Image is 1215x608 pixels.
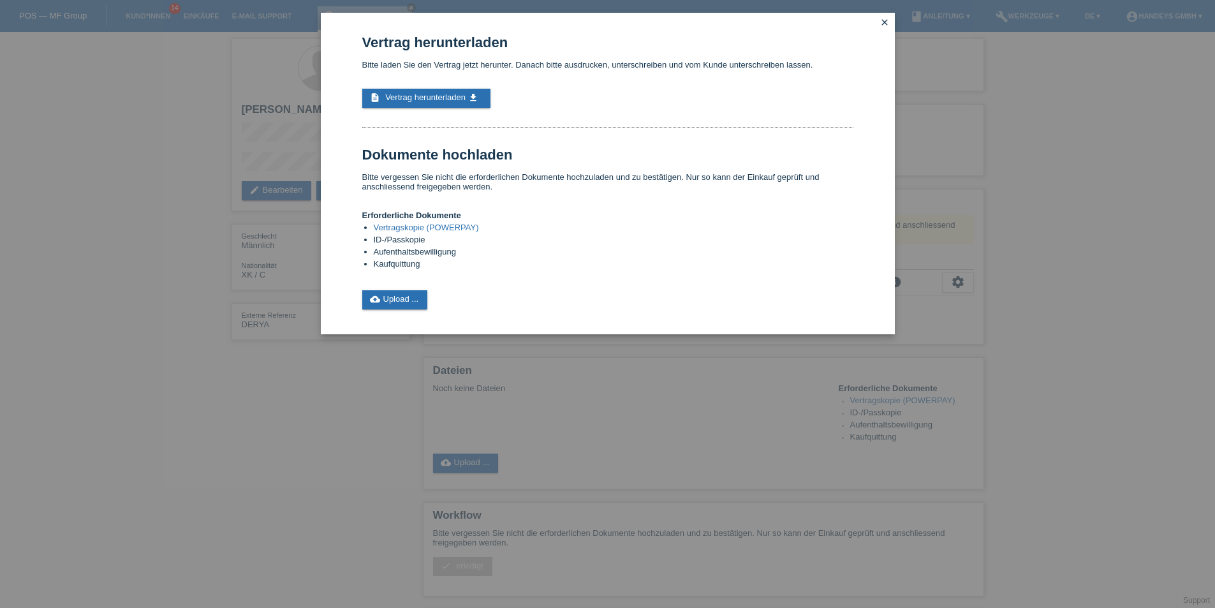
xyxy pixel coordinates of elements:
[362,34,853,50] h1: Vertrag herunterladen
[362,172,853,191] p: Bitte vergessen Sie nicht die erforderlichen Dokumente hochzuladen und zu bestätigen. Nur so kann...
[385,93,466,102] span: Vertrag herunterladen
[362,147,853,163] h1: Dokumente hochladen
[374,235,853,247] li: ID-/Passkopie
[468,93,478,103] i: get_app
[370,93,380,103] i: description
[370,294,380,304] i: cloud_upload
[374,223,479,232] a: Vertragskopie (POWERPAY)
[362,211,853,220] h4: Erforderliche Dokumente
[880,17,890,27] i: close
[374,247,853,259] li: Aufenthaltsbewilligung
[362,290,428,309] a: cloud_uploadUpload ...
[374,259,853,271] li: Kaufquittung
[362,60,853,70] p: Bitte laden Sie den Vertrag jetzt herunter. Danach bitte ausdrucken, unterschreiben und vom Kunde...
[876,16,893,31] a: close
[362,89,490,108] a: description Vertrag herunterladen get_app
